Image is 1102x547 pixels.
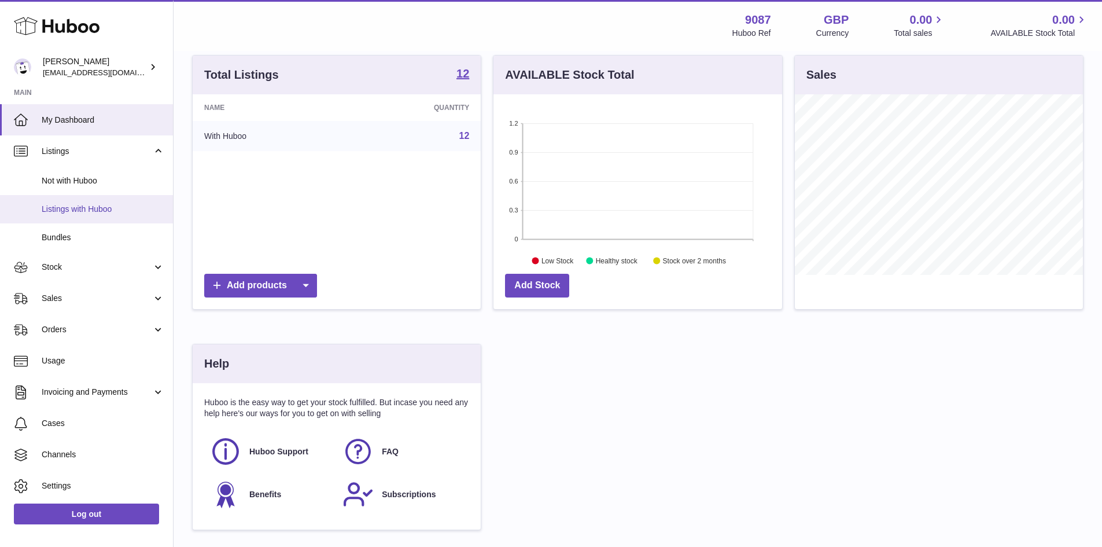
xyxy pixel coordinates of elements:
a: 0.00 Total sales [894,12,945,39]
span: Sales [42,293,152,304]
strong: GBP [824,12,849,28]
th: Name [193,94,345,121]
span: My Dashboard [42,115,164,126]
span: Bundles [42,232,164,243]
span: AVAILABLE Stock Total [990,28,1088,39]
span: Usage [42,355,164,366]
span: Channels [42,449,164,460]
a: Add products [204,274,317,298]
text: 0.6 [510,178,518,185]
span: Benefits [249,489,281,500]
span: Total sales [894,28,945,39]
a: Huboo Support [210,436,331,467]
a: FAQ [342,436,463,467]
a: Subscriptions [342,479,463,510]
span: Subscriptions [382,489,436,500]
span: [EMAIL_ADDRESS][DOMAIN_NAME] [43,68,170,77]
strong: 12 [456,68,469,79]
div: Currency [816,28,849,39]
th: Quantity [345,94,481,121]
h3: Help [204,356,229,372]
h3: AVAILABLE Stock Total [505,67,634,83]
text: Low Stock [541,256,574,265]
text: 1.2 [510,120,518,127]
a: 0.00 AVAILABLE Stock Total [990,12,1088,39]
span: FAQ [382,446,399,457]
span: Huboo Support [249,446,308,457]
strong: 9087 [745,12,771,28]
text: Healthy stock [596,256,638,265]
div: Huboo Ref [732,28,771,39]
a: Log out [14,504,159,524]
text: Stock over 2 months [663,256,726,265]
p: Huboo is the easy way to get your stock fulfilled. But incase you need any help here's our ways f... [204,397,469,419]
text: 0.9 [510,149,518,156]
a: Add Stock [505,274,569,298]
span: Listings [42,146,152,157]
span: Listings with Huboo [42,204,164,215]
span: Not with Huboo [42,175,164,186]
a: 12 [456,68,469,82]
span: Cases [42,418,164,429]
a: Benefits [210,479,331,510]
td: With Huboo [193,121,345,151]
img: internalAdmin-9087@internal.huboo.com [14,58,31,76]
h3: Total Listings [204,67,279,83]
span: Stock [42,262,152,273]
a: 12 [459,131,470,141]
div: [PERSON_NAME] [43,56,147,78]
span: Settings [42,480,164,491]
span: Invoicing and Payments [42,387,152,398]
text: 0 [515,236,518,243]
h3: Sales [806,67,836,83]
text: 0.3 [510,207,518,214]
span: Orders [42,324,152,335]
span: 0.00 [910,12,933,28]
span: 0.00 [1052,12,1075,28]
